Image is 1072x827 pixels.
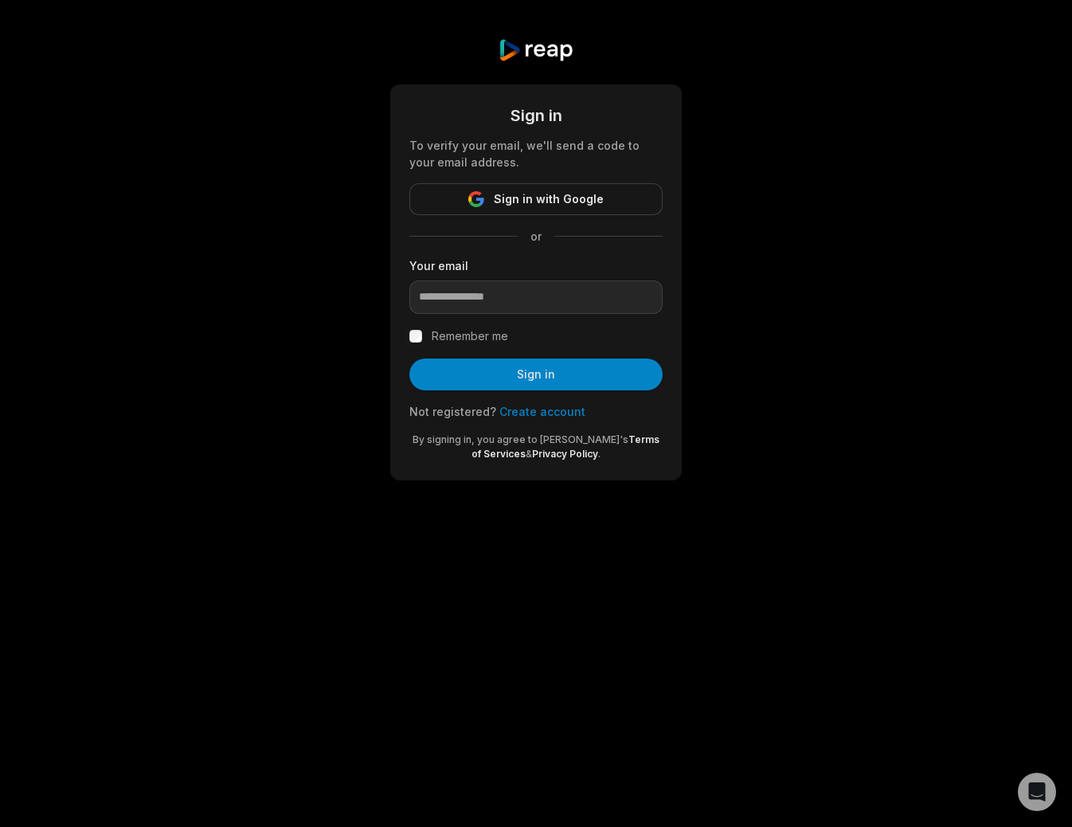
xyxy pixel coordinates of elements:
[1018,773,1056,811] div: Open Intercom Messenger
[526,448,532,460] span: &
[409,257,663,274] label: Your email
[498,38,573,62] img: reap
[409,183,663,215] button: Sign in with Google
[494,190,604,209] span: Sign in with Google
[499,405,585,418] a: Create account
[409,137,663,170] div: To verify your email, we'll send a code to your email address.
[518,228,554,245] span: or
[413,433,628,445] span: By signing in, you agree to [PERSON_NAME]'s
[409,405,496,418] span: Not registered?
[598,448,601,460] span: .
[471,433,659,460] a: Terms of Services
[409,104,663,127] div: Sign in
[532,448,598,460] a: Privacy Policy
[432,327,508,346] label: Remember me
[409,359,663,390] button: Sign in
